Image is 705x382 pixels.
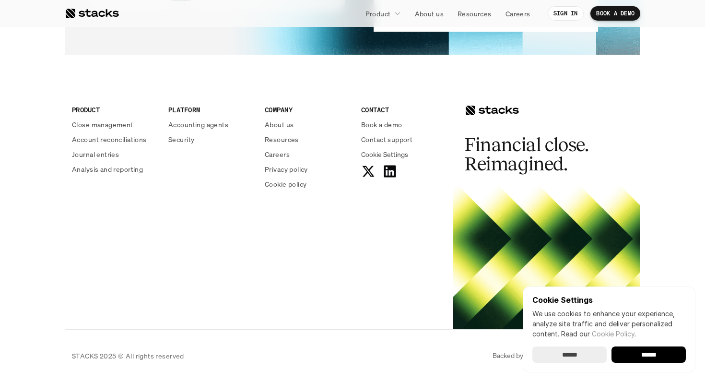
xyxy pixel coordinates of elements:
[72,119,133,130] p: Close management
[168,105,253,115] p: PLATFORM
[265,119,350,130] a: About us
[500,5,536,22] a: Careers
[409,5,449,22] a: About us
[361,134,412,144] p: Contact support
[113,183,155,190] a: Privacy Policy
[532,309,686,339] p: We use cookies to enhance your experience, analyze site traffic and deliver personalized content.
[553,10,578,17] p: SIGN IN
[265,134,350,144] a: Resources
[265,179,306,189] p: Cookie policy
[72,351,184,361] p: STACKS 2025 © All rights reserved
[72,149,157,159] a: Journal entries
[505,9,530,19] p: Careers
[168,134,194,144] p: Security
[168,134,253,144] a: Security
[168,119,228,130] p: Accounting agents
[361,149,408,159] span: Cookie Settings
[361,134,446,144] a: Contact support
[458,9,492,19] p: Resources
[72,149,119,159] p: Journal entries
[265,164,350,174] a: Privacy policy
[415,9,444,19] p: About us
[72,164,143,174] p: Analysis and reporting
[72,119,157,130] a: Close management
[592,330,634,338] a: Cookie Policy
[596,10,634,17] p: BOOK A DEMO
[72,134,147,144] p: Account reconciliations
[590,6,640,21] a: BOOK A DEMO
[361,149,408,159] button: Cookie Trigger
[561,330,636,338] span: Read our .
[265,149,350,159] a: Careers
[265,149,290,159] p: Careers
[361,105,446,115] p: CONTACT
[465,135,609,174] h2: Financial close. Reimagined.
[265,179,350,189] a: Cookie policy
[72,164,157,174] a: Analysis and reporting
[168,119,253,130] a: Accounting agents
[452,5,497,22] a: Resources
[265,105,350,115] p: COMPANY
[265,134,299,144] p: Resources
[532,296,686,304] p: Cookie Settings
[265,164,308,174] p: Privacy policy
[72,105,157,115] p: PRODUCT
[361,119,402,130] p: Book a demo
[361,119,446,130] a: Book a demo
[265,119,294,130] p: About us
[548,6,584,21] a: SIGN IN
[493,352,523,360] p: Backed by
[365,9,391,19] p: Product
[72,134,157,144] a: Account reconciliations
